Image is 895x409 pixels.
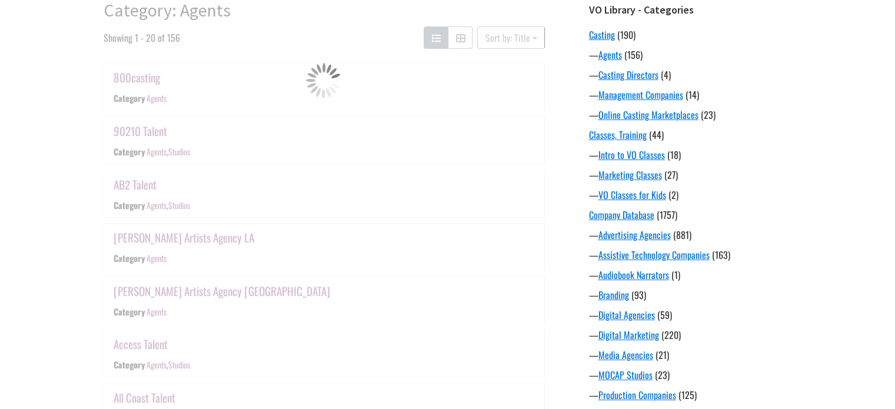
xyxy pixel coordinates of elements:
div: — [589,308,801,322]
div: — [589,48,801,62]
a: MOCAP Studios [598,368,653,382]
a: Casting [589,28,615,42]
a: Production Companies [598,388,676,402]
span: (18) [667,148,681,162]
span: (44) [649,128,664,142]
a: Casting Directors [598,68,658,82]
a: Online Casting Marketplaces [598,108,698,122]
div: — [589,108,801,122]
div: — [589,268,801,282]
div: — [589,148,801,162]
span: (23) [655,368,670,382]
div: — [589,368,801,382]
span: (125) [678,388,697,402]
a: Audiobook Narrators [598,268,669,282]
div: — [589,348,801,362]
a: Company Database [589,208,654,222]
span: (156) [624,48,643,62]
a: Management Companies [598,88,683,102]
div: — [589,248,801,262]
div: — [589,188,801,202]
span: (190) [617,28,636,42]
span: (21) [656,348,669,362]
div: — [589,88,801,102]
a: Marketing Classes [598,168,662,182]
span: (27) [664,168,678,182]
span: (163) [712,248,730,262]
div: — [589,288,801,302]
div: — [589,68,801,82]
a: VO Classes for Kids [598,188,666,202]
a: Classes, Training [589,128,647,142]
span: (93) [631,288,646,302]
span: (14) [686,88,699,102]
a: Assistive Technology Companies [598,248,710,262]
h3: VO Library - Categories [589,4,801,16]
a: Intro to VO Classes [598,148,665,162]
div: — [589,228,801,242]
div: — [589,168,801,182]
span: (59) [657,308,672,322]
span: (1757) [657,208,677,222]
a: Agents [598,48,622,62]
span: (4) [661,68,671,82]
span: (881) [673,228,691,242]
a: Digital Agencies [598,308,655,322]
div: — [589,388,801,402]
a: Advertising Agencies [598,228,671,242]
span: (2) [668,188,678,202]
a: Branding [598,288,629,302]
span: (220) [661,328,681,342]
span: (23) [701,108,716,122]
a: Digital Marketing [598,328,659,342]
div: — [589,328,801,342]
a: Media Agencies [598,348,653,362]
span: (1) [671,268,680,282]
